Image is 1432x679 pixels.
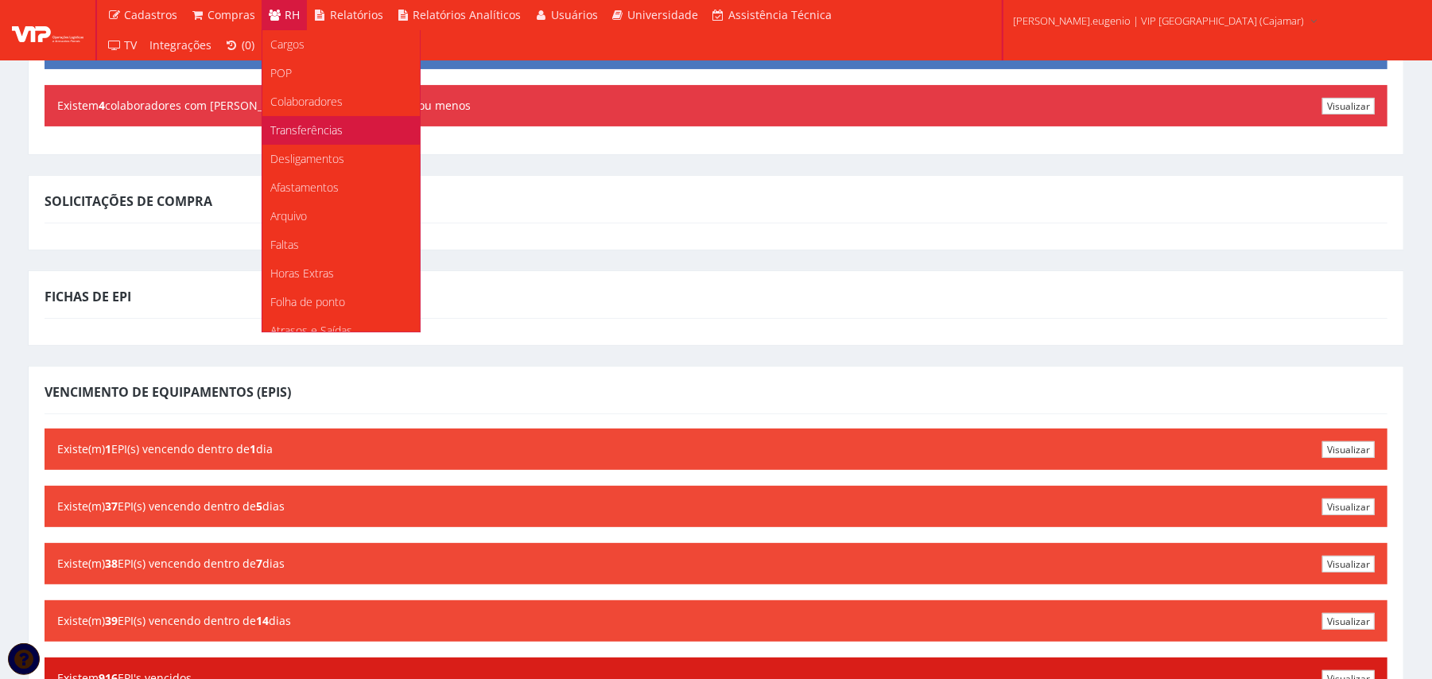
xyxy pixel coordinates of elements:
span: Relatórios Analíticos [413,7,522,22]
b: 14 [256,613,269,628]
span: Atrasos e Saídas Antecipadas [270,323,352,352]
span: Colaboradores [270,94,343,109]
a: Visualizar [1322,98,1375,114]
span: TV [125,37,138,52]
div: Existem colaboradores com [PERSON_NAME] vencendo em 30 dias ou menos [45,85,1387,126]
div: Existe(m) EPI(s) vencendo dentro de dias [45,600,1387,642]
span: Horas Extras [270,266,334,281]
span: Assistência Técnica [728,7,832,22]
span: RH [285,7,301,22]
b: 1 [105,441,111,456]
span: Cargos [270,37,305,52]
a: Atrasos e Saídas Antecipadas [262,316,420,359]
span: Transferências [270,122,343,138]
span: Vencimento de Equipamentos (EPIs) [45,383,291,401]
span: Faltas [270,237,299,252]
span: POP [270,65,292,80]
span: [PERSON_NAME].eugenio | VIP [GEOGRAPHIC_DATA] (Cajamar) [1013,13,1304,29]
a: Visualizar [1322,556,1375,572]
a: Folha de ponto [262,288,420,316]
div: Existe(m) EPI(s) vencendo dentro de dias [45,543,1387,584]
span: Fichas de EPI [45,288,131,305]
img: logo [12,18,83,42]
b: 37 [105,499,118,514]
a: (0) [219,30,262,60]
b: 1 [250,441,256,456]
b: 38 [105,556,118,571]
span: (0) [242,37,254,52]
span: Desligamentos [270,151,344,166]
b: 5 [256,499,262,514]
a: Faltas [262,231,420,259]
span: Cadastros [125,7,178,22]
a: Arquivo [262,202,420,231]
a: Horas Extras [262,259,420,288]
span: Universidade [628,7,699,22]
span: Integrações [150,37,212,52]
a: Desligamentos [262,145,420,173]
a: Visualizar [1322,499,1375,515]
a: TV [101,30,144,60]
b: 4 [99,98,105,113]
a: Afastamentos [262,173,420,202]
b: 7 [256,556,262,571]
span: Solicitações de Compra [45,192,212,210]
a: Transferências [262,116,420,145]
a: Visualizar [1322,613,1375,630]
div: Existe(m) EPI(s) vencendo dentro de dia [45,429,1387,470]
a: Integrações [144,30,219,60]
a: POP [262,59,420,87]
a: Cargos [262,30,420,59]
span: Afastamentos [270,180,339,195]
b: 39 [105,613,118,628]
span: Arquivo [270,208,307,223]
a: Visualizar [1322,441,1375,458]
a: Colaboradores [262,87,420,116]
span: Compras [208,7,255,22]
div: Existe(m) EPI(s) vencendo dentro de dias [45,486,1387,527]
span: Relatórios [330,7,383,22]
span: Folha de ponto [270,294,345,309]
span: Usuários [551,7,598,22]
